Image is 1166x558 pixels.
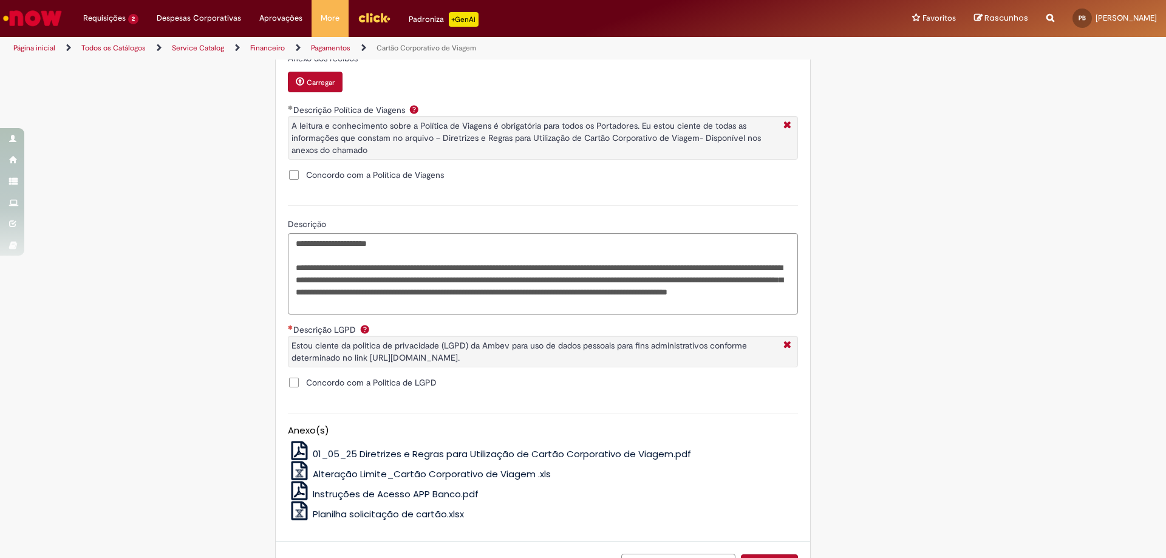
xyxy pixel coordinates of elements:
ul: Trilhas de página [9,37,768,60]
a: Alteração Limite_Cartão Corporativo de Viagem .xls [288,468,551,480]
span: Requisições [83,12,126,24]
span: Ajuda para Descrição LGPD [358,324,372,334]
span: Obrigatório Preenchido [288,105,293,110]
span: Concordo com a Política de Viagens [306,169,444,181]
small: Carregar [307,78,335,87]
span: A leitura e conhecimento sobre a Política de Viagens é obrigatória para todos os Portadores. Eu e... [291,120,761,155]
span: Descrição [288,219,329,230]
textarea: Descrição [288,233,798,315]
span: Obrigatório [288,325,293,330]
span: Estou ciente da politica de privacidade (LGPD) da Ambev para uso de dados pessoais para fins admi... [291,340,747,363]
a: Planilha solicitação de cartão.xlsx [288,508,465,520]
div: Padroniza [409,12,479,27]
a: Cartão Corporativo de Viagem [377,43,476,53]
span: Descrição LGPD [293,324,358,335]
a: Financeiro [250,43,285,53]
span: Ajuda para Descrição Política de Viagens [407,104,421,114]
p: +GenAi [449,12,479,27]
span: Aprovações [259,12,302,24]
button: Carregar anexo de Anexo dos recibos [288,72,343,92]
span: Planilha solicitação de cartão.xlsx [313,508,464,520]
a: 01_05_25 Diretrizes e Regras para Utilização de Cartão Corporativo de Viagem.pdf [288,447,692,460]
span: PB [1079,14,1086,22]
i: Fechar Mais Informações Por question_descricao_lgpd [780,339,794,352]
a: Instruções de Acesso APP Banco.pdf [288,488,479,500]
img: click_logo_yellow_360x200.png [358,9,390,27]
img: ServiceNow [1,6,64,30]
span: Alteração Limite_Cartão Corporativo de Viagem .xls [313,468,551,480]
span: Concordo com a Politica de LGPD [306,376,437,389]
span: 2 [128,14,138,24]
span: Favoritos [922,12,956,24]
span: 01_05_25 Diretrizes e Regras para Utilização de Cartão Corporativo de Viagem.pdf [313,447,691,460]
a: Todos os Catálogos [81,43,146,53]
span: More [321,12,339,24]
span: Despesas Corporativas [157,12,241,24]
a: Service Catalog [172,43,224,53]
a: Pagamentos [311,43,350,53]
span: Descrição Política de Viagens [293,104,407,115]
span: Rascunhos [984,12,1028,24]
h5: Anexo(s) [288,426,798,436]
i: Fechar Mais Informações Por question_descricao_politica_viagens [780,120,794,132]
span: Instruções de Acesso APP Banco.pdf [313,488,479,500]
a: Rascunhos [974,13,1028,24]
span: [PERSON_NAME] [1096,13,1157,23]
a: Página inicial [13,43,55,53]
